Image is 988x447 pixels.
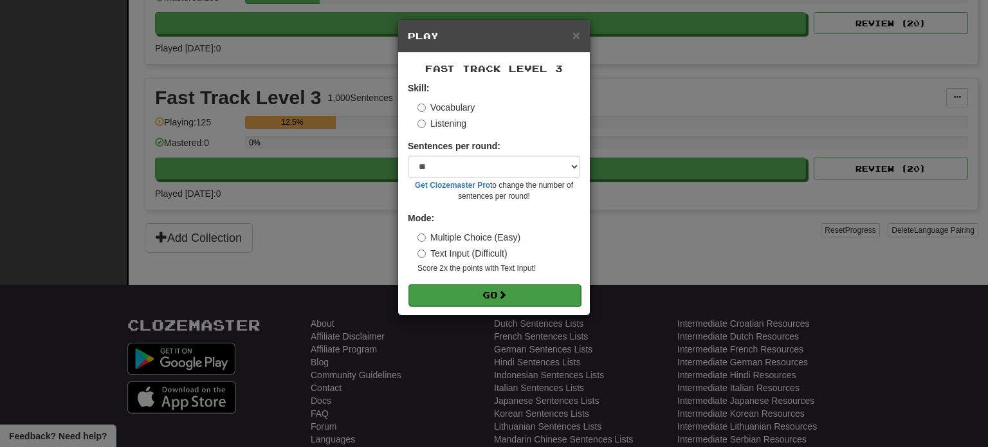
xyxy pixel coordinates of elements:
[408,213,434,223] strong: Mode:
[417,247,508,260] label: Text Input (Difficult)
[417,120,426,128] input: Listening
[572,28,580,42] button: Close
[408,180,580,202] small: to change the number of sentences per round!
[417,101,475,114] label: Vocabulary
[417,104,426,112] input: Vocabulary
[417,233,426,242] input: Multiple Choice (Easy)
[417,231,520,244] label: Multiple Choice (Easy)
[408,140,500,152] label: Sentences per round:
[417,250,426,258] input: Text Input (Difficult)
[408,83,429,93] strong: Skill:
[408,30,580,42] h5: Play
[408,284,581,306] button: Go
[417,117,466,130] label: Listening
[425,63,563,74] span: Fast Track Level 3
[417,263,580,274] small: Score 2x the points with Text Input !
[415,181,490,190] a: Get Clozemaster Pro
[572,28,580,42] span: ×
